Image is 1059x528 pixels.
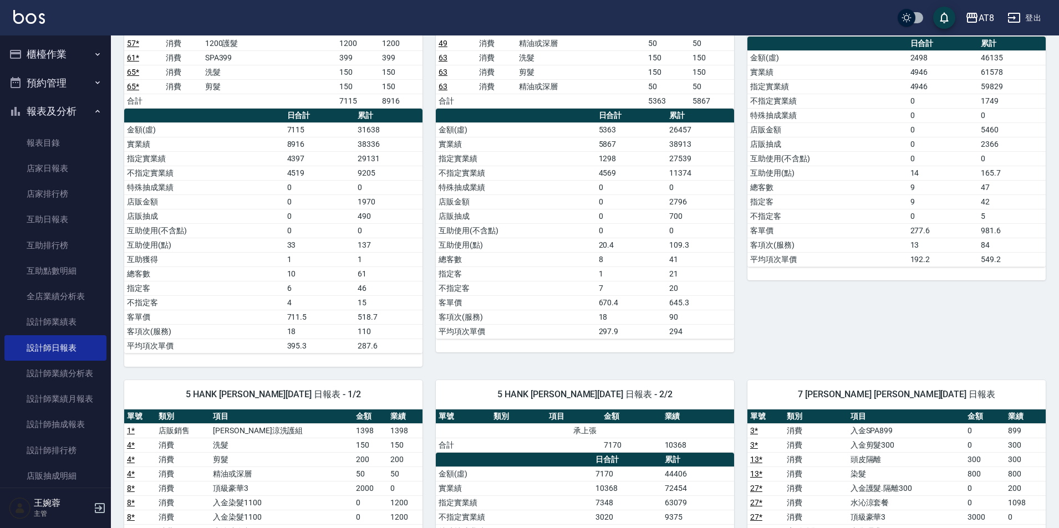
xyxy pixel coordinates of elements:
td: 44406 [662,467,734,481]
td: 0 [666,223,734,238]
td: 精油或深層 [516,79,645,94]
td: 互助獲得 [124,252,284,266]
td: 150 [337,79,380,94]
button: 預約管理 [4,69,106,98]
td: 不指定客 [747,209,908,223]
td: 137 [355,238,422,252]
td: 981.6 [978,223,1046,238]
td: 1098 [1005,495,1046,510]
td: 互助使用(不含點) [124,223,284,238]
p: 主管 [34,509,90,519]
td: 109.3 [666,238,734,252]
td: 剪髮 [202,79,337,94]
td: 46 [355,281,422,295]
td: 水沁涼套餐 [848,495,965,510]
td: 消費 [156,438,210,452]
td: 200 [353,452,388,467]
td: 20.4 [596,238,666,252]
td: 客項次(服務) [124,324,284,339]
td: 200 [1005,481,1046,495]
td: 消費 [163,50,202,65]
td: 150 [379,65,422,79]
td: 150 [388,438,422,452]
td: 總客數 [747,180,908,194]
td: 入金SPA899 [848,423,965,438]
td: 399 [337,50,380,65]
th: 日合計 [908,37,978,51]
td: 消費 [163,65,202,79]
table: a dense table [747,37,1046,267]
td: 7115 [284,122,355,137]
td: 實業績 [124,137,284,151]
th: 累計 [355,109,422,123]
td: 0 [353,495,388,510]
td: 客單價 [747,223,908,238]
td: 互助使用(不含點) [436,223,596,238]
td: 1 [284,252,355,266]
td: 33 [284,238,355,252]
a: 店家排行榜 [4,181,106,207]
td: 承上張 [436,423,734,438]
td: 實業績 [747,65,908,79]
td: 剪髮 [516,65,645,79]
td: 頂級豪華3 [210,481,353,495]
td: 染髮 [848,467,965,481]
td: 63079 [662,495,734,510]
th: 類別 [491,409,546,424]
td: 0 [965,495,1005,510]
td: 客項次(服務) [747,238,908,252]
td: 2796 [666,194,734,209]
td: 消費 [163,79,202,94]
th: 類別 [784,409,848,424]
td: 消費 [156,481,210,495]
td: 277.6 [908,223,978,238]
td: 287.6 [355,339,422,353]
td: 7170 [601,438,662,452]
td: 0 [965,438,1005,452]
td: 27539 [666,151,734,166]
td: 消費 [476,79,517,94]
td: 消費 [476,50,517,65]
td: 1398 [388,423,422,438]
td: 0 [596,209,666,223]
td: 8 [596,252,666,266]
td: 平均項次單價 [747,252,908,266]
td: 店販金額 [436,194,596,209]
th: 累計 [662,453,734,467]
td: 0 [284,194,355,209]
td: 店販金額 [747,122,908,137]
td: 490 [355,209,422,223]
td: 店販抽成 [124,209,284,223]
td: 1398 [353,423,388,438]
td: 38913 [666,137,734,151]
td: 300 [1005,452,1046,467]
td: 客項次(服務) [436,310,596,324]
td: 150 [690,50,734,65]
td: 297.9 [596,324,666,339]
td: 11374 [666,166,734,180]
td: 消費 [156,495,210,510]
td: 互助使用(點) [436,238,596,252]
td: 0 [284,180,355,194]
td: 剪髮 [210,452,353,467]
td: SPA399 [202,50,337,65]
td: 10368 [662,438,734,452]
td: 50 [388,467,422,481]
button: save [933,7,955,29]
th: 項目 [210,409,353,424]
button: 櫃檯作業 [4,40,106,69]
a: 設計師排行榜 [4,438,106,463]
td: 1200 [388,510,422,524]
td: 指定實業績 [436,151,596,166]
a: 63 [439,68,447,76]
a: 設計師業績月報表 [4,386,106,412]
td: 平均項次單價 [436,324,596,339]
td: 7 [596,281,666,295]
a: 設計師抽成報表 [4,412,106,437]
td: 互助使用(不含點) [747,151,908,166]
td: 18 [284,324,355,339]
td: 7170 [593,467,662,481]
td: 26457 [666,122,734,137]
td: 2366 [978,137,1046,151]
td: 消費 [784,481,848,495]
